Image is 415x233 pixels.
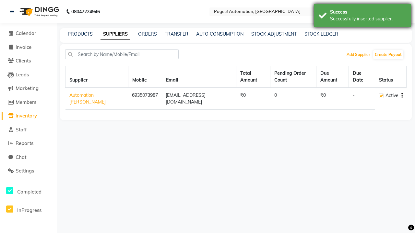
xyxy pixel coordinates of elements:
[236,66,270,88] th: Total Amount
[270,88,316,110] td: 0
[16,44,31,50] span: Invoice
[16,30,36,36] span: Calendar
[316,66,349,88] th: Due Amount
[16,168,34,174] span: Settings
[2,154,55,161] a: Chat
[2,112,55,120] a: Inventory
[16,140,33,146] span: Reports
[2,140,55,147] a: Reports
[68,31,93,37] a: PRODUCTS
[330,9,406,16] div: Success
[2,126,55,134] a: Staff
[16,72,29,78] span: Leads
[128,66,162,88] th: Mobile
[165,31,188,37] a: TRANSFER
[373,50,403,59] button: Create Payout
[2,44,55,51] a: Invoice
[162,66,236,88] th: Email
[16,127,27,133] span: Staff
[2,99,55,106] a: Members
[349,88,375,110] td: -
[375,66,406,88] th: Status
[16,99,36,105] span: Members
[270,66,316,88] th: Pending Order Count
[304,31,338,37] a: STOCK LEDGER
[65,49,179,59] input: Search by Name/Mobile/Email
[236,88,270,110] td: ₹0
[2,57,55,65] a: Clients
[2,167,55,175] a: Settings
[251,31,297,37] a: STOCK ADJUSTMENT
[385,92,398,99] span: Active
[349,66,375,88] th: Due Date
[69,92,106,105] a: Automation [PERSON_NAME]
[196,31,243,37] a: AUTO CONSUMPTION
[2,30,55,37] a: Calendar
[128,88,162,110] td: 6935073987
[16,85,39,91] span: Marketing
[17,3,61,21] img: logo
[17,207,41,213] span: InProgress
[162,88,236,110] td: [EMAIL_ADDRESS][DOMAIN_NAME]
[16,58,31,64] span: Clients
[16,113,37,119] span: Inventory
[16,154,26,160] span: Chat
[2,71,55,79] a: Leads
[71,3,100,21] b: 08047224946
[316,88,349,110] td: ₹0
[330,16,406,22] div: Successfully inserted supplier.
[138,31,157,37] a: ORDERS
[2,85,55,92] a: Marketing
[345,50,372,59] button: Add Supplier
[101,28,130,40] a: SUPPLIERS
[65,66,128,88] th: Supplier
[17,189,41,195] span: Completed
